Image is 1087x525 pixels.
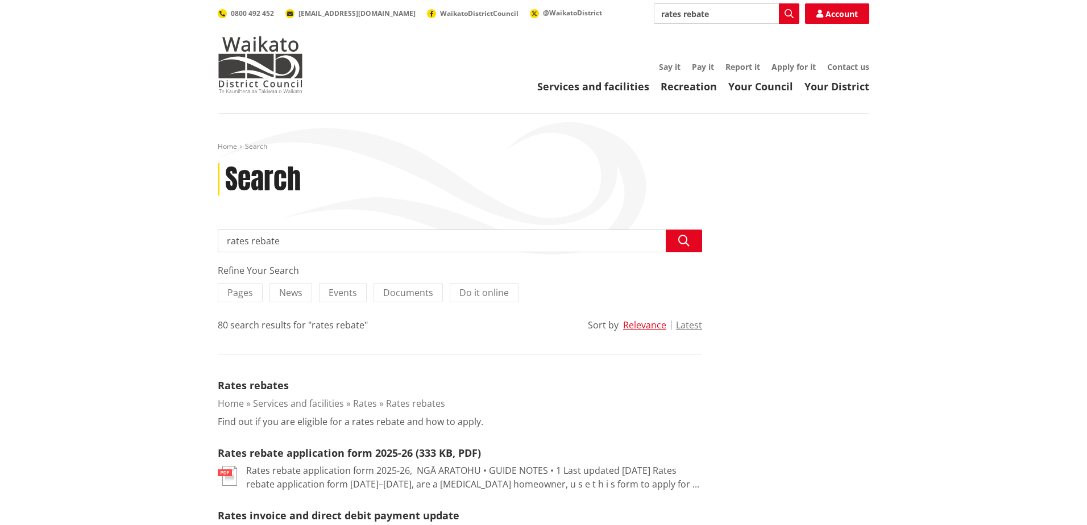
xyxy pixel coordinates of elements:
[427,9,518,18] a: WaikatoDistrictCouncil
[329,286,357,299] span: Events
[728,80,793,93] a: Your Council
[459,286,509,299] span: Do it online
[661,80,717,93] a: Recreation
[218,466,237,486] img: document-pdf.svg
[804,80,869,93] a: Your District
[218,141,237,151] a: Home
[725,61,760,72] a: Report it
[827,61,869,72] a: Contact us
[440,9,518,18] span: WaikatoDistrictCouncil
[218,378,289,392] a: Rates rebates
[218,264,702,277] div: Refine Your Search
[386,397,445,410] a: Rates rebates
[676,320,702,330] button: Latest
[353,397,377,410] a: Rates
[218,230,702,252] input: Search input
[771,61,816,72] a: Apply for it
[588,318,619,332] div: Sort by
[253,397,344,410] a: Services and facilities
[218,36,303,93] img: Waikato District Council - Te Kaunihera aa Takiwaa o Waikato
[543,8,602,18] span: @WaikatoDistrict
[227,286,253,299] span: Pages
[218,397,244,410] a: Home
[218,142,869,152] nav: breadcrumb
[285,9,416,18] a: [EMAIL_ADDRESS][DOMAIN_NAME]
[225,163,301,196] h1: Search
[659,61,681,72] a: Say it
[245,141,267,151] span: Search
[218,509,459,522] a: Rates invoice and direct debit payment update
[692,61,714,72] a: Pay it
[805,3,869,24] a: Account
[530,8,602,18] a: @WaikatoDistrict
[383,286,433,299] span: Documents
[218,318,368,332] div: 80 search results for "rates rebate"
[537,80,649,93] a: Services and facilities
[623,320,666,330] button: Relevance
[654,3,799,24] input: Search input
[231,9,274,18] span: 0800 492 452
[218,415,483,428] p: Find out if you are eligible for a rates rebate and how to apply.
[218,446,481,460] a: Rates rebate application form 2025-26 (333 KB, PDF)
[279,286,302,299] span: News
[218,9,274,18] a: 0800 492 452
[246,464,702,491] p: Rates rebate application form 2025-26, ﻿ NGĀ ARATOHU • GUIDE NOTES • 1 Last updated [DATE] Rates ...
[298,9,416,18] span: [EMAIL_ADDRESS][DOMAIN_NAME]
